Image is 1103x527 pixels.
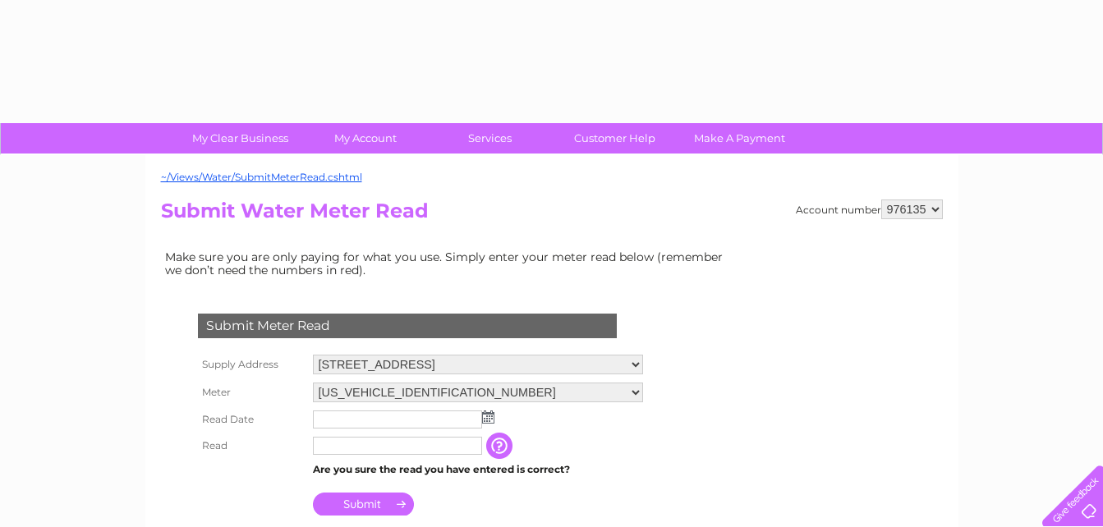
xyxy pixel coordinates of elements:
[161,246,736,281] td: Make sure you are only paying for what you use. Simply enter your meter read below (remember we d...
[194,351,309,378] th: Supply Address
[161,171,362,183] a: ~/Views/Water/SubmitMeterRead.cshtml
[796,199,943,219] div: Account number
[547,123,682,154] a: Customer Help
[172,123,308,154] a: My Clear Business
[309,459,647,480] td: Are you sure the read you have entered is correct?
[486,433,516,459] input: Information
[672,123,807,154] a: Make A Payment
[198,314,617,338] div: Submit Meter Read
[161,199,943,231] h2: Submit Water Meter Read
[482,410,494,424] img: ...
[297,123,433,154] a: My Account
[194,378,309,406] th: Meter
[313,493,414,516] input: Submit
[194,433,309,459] th: Read
[194,406,309,433] th: Read Date
[422,123,558,154] a: Services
